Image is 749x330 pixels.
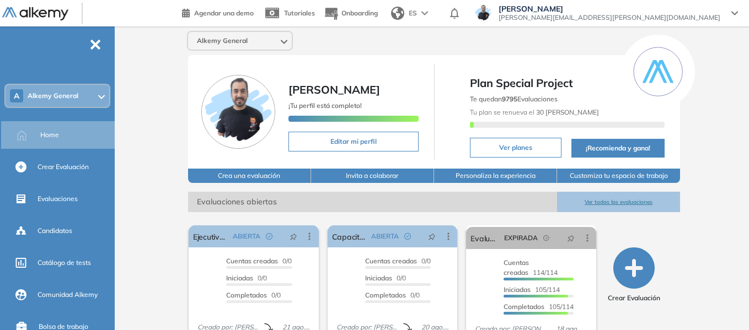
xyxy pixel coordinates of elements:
[311,169,434,183] button: Invita a colaborar
[194,9,254,17] span: Agendar una demo
[502,95,517,103] b: 9795
[470,108,599,116] span: Tu plan se renueva el
[290,232,297,241] span: pushpin
[534,108,599,116] b: 30 [PERSON_NAME]
[197,36,248,45] span: Alkemy General
[504,302,544,311] span: Completados
[470,138,561,158] button: Ver planes
[182,6,254,19] a: Agendar una demo
[38,290,98,300] span: Comunidad Alkemy
[470,227,500,249] a: Evaluación inicial IA | Academy | Pomelo
[365,274,392,282] span: Iniciadas
[504,285,560,294] span: 105/114
[226,257,278,265] span: Cuentas creadas
[233,231,260,241] span: ABIERTA
[608,293,660,303] span: Crear Evaluación
[409,8,417,18] span: ES
[281,228,306,245] button: pushpin
[504,285,531,294] span: Iniciadas
[571,139,665,158] button: ¡Recomienda y gana!
[504,302,574,311] span: 105/114
[226,291,281,299] span: 0/0
[38,226,72,236] span: Candidatos
[40,130,59,140] span: Home
[2,7,68,21] img: Logo
[608,247,660,303] button: Crear Evaluación
[266,233,272,240] span: check-circle
[193,225,228,247] a: Ejecutivos comerciales
[559,229,583,247] button: pushpin
[694,277,749,330] div: Widget de chat
[226,274,253,282] span: Iniciadas
[38,194,78,204] span: Evaluaciones
[557,169,680,183] button: Customiza tu espacio de trabajo
[504,258,529,277] span: Cuentas creadas
[341,9,378,17] span: Onboarding
[188,192,557,212] span: Evaluaciones abiertas
[391,7,404,20] img: world
[504,258,558,277] span: 114/114
[14,91,19,100] span: A
[226,257,292,265] span: 0/0
[188,169,311,183] button: Crea una evaluación
[434,169,557,183] button: Personaliza la experiencia
[404,233,411,240] span: check-circle
[470,95,558,103] span: Te quedan Evaluaciones
[499,13,720,22] span: [PERSON_NAME][EMAIL_ADDRESS][PERSON_NAME][DOMAIN_NAME]
[365,291,420,299] span: 0/0
[226,291,267,299] span: Completados
[332,225,367,247] a: Capacitación de lideres
[421,11,428,15] img: arrow
[543,235,550,241] span: field-time
[288,101,362,110] span: ¡Tu perfil está completo!
[567,234,575,242] span: pushpin
[38,258,91,268] span: Catálogo de tests
[371,231,399,241] span: ABIERTA
[365,257,431,265] span: 0/0
[284,9,315,17] span: Tutoriales
[38,162,89,172] span: Crear Evaluación
[365,291,406,299] span: Completados
[28,91,78,100] span: Alkemy General
[288,83,380,96] span: [PERSON_NAME]
[226,274,267,282] span: 0/0
[694,277,749,330] iframe: Chat Widget
[324,2,378,25] button: Onboarding
[365,274,406,282] span: 0/0
[504,233,538,243] span: EXPIRADA
[470,75,665,91] span: Plan Special Project
[499,4,720,13] span: [PERSON_NAME]
[420,228,444,245] button: pushpin
[428,232,436,241] span: pushpin
[288,132,419,152] button: Editar mi perfil
[201,75,275,149] img: Foto de perfil
[557,192,680,212] button: Ver todas las evaluaciones
[365,257,417,265] span: Cuentas creadas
